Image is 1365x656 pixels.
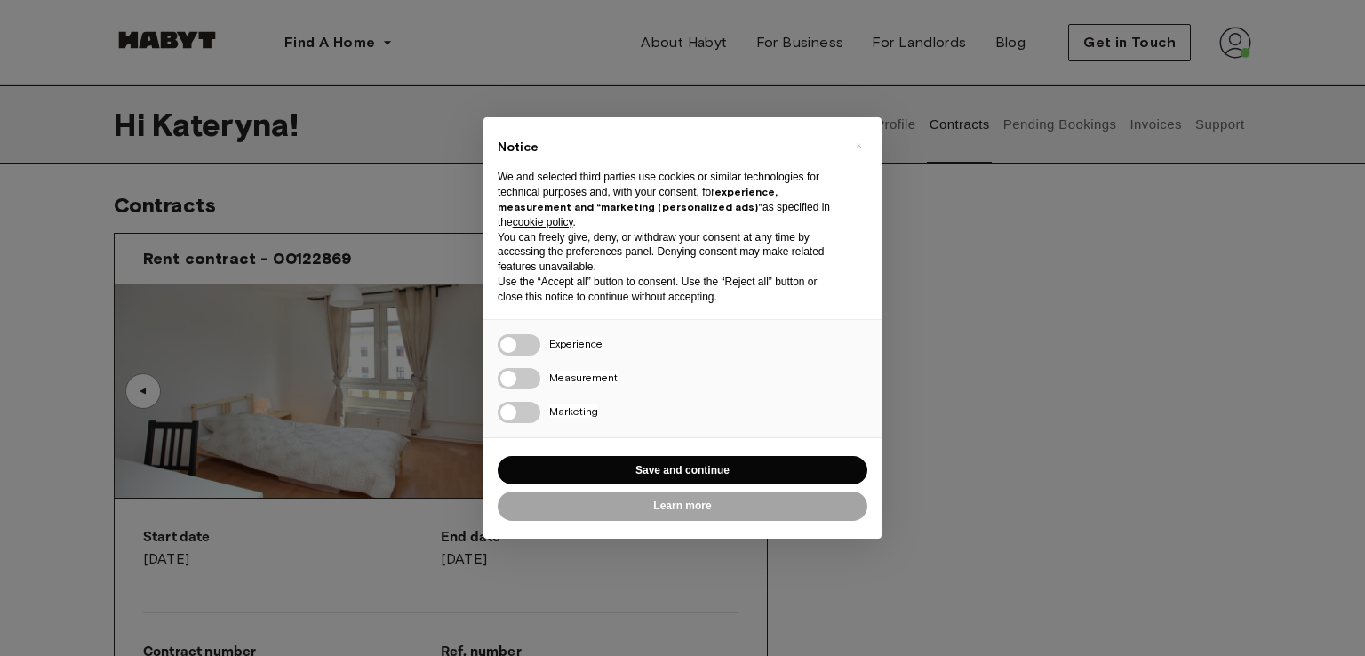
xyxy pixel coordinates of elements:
a: cookie policy [513,216,573,228]
p: Use the “Accept all” button to consent. Use the “Reject all” button or close this notice to conti... [498,275,839,305]
span: Marketing [549,404,598,418]
button: Learn more [498,492,867,521]
span: Measurement [549,371,618,384]
p: We and selected third parties use cookies or similar technologies for technical purposes and, wit... [498,170,839,229]
strong: experience, measurement and “marketing (personalized ads)” [498,185,778,213]
button: Save and continue [498,456,867,485]
h2: Notice [498,139,839,156]
p: You can freely give, deny, or withdraw your consent at any time by accessing the preferences pane... [498,230,839,275]
button: Close this notice [844,132,873,160]
span: Experience [549,337,603,350]
span: × [856,135,862,156]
